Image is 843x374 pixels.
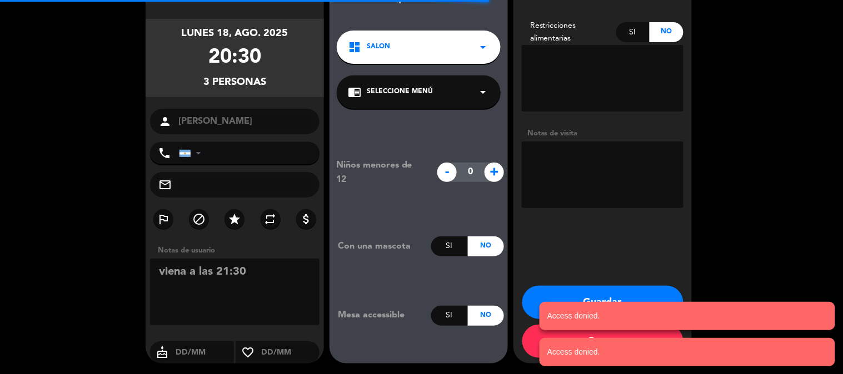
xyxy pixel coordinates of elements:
div: No [650,22,684,42]
button: Cerrar [522,325,684,358]
div: Notas de visita [522,128,684,139]
div: lunes 18, ago. 2025 [182,26,288,42]
div: Mesa accessible [330,308,431,322]
div: Con una mascota [330,239,431,254]
div: Si [616,22,650,42]
div: Si [431,236,467,256]
span: Seleccione Menú [367,87,433,98]
i: arrow_drop_down [476,41,490,54]
i: favorite_border [236,346,260,359]
span: - [437,163,457,182]
div: No [468,236,504,256]
i: chrome_reader_mode [348,85,361,99]
div: 20:30 [208,42,261,74]
div: Restricciones alimentarias [522,19,616,45]
div: Notas de usuario [152,245,324,256]
i: star [228,213,241,226]
i: phone [158,146,171,160]
div: Argentina: +54 [179,143,205,164]
notyf-toast: Access denied. [540,338,835,366]
span: + [485,163,504,182]
i: arrow_drop_down [476,85,490,99]
input: DD/MM [260,346,320,360]
div: Si [431,306,467,326]
div: 3 personas [203,74,266,90]
input: DD/MM [174,346,234,360]
i: person [158,115,172,128]
button: Guardar [522,286,684,319]
i: repeat [264,213,277,226]
span: SALON [367,42,390,53]
i: attach_money [300,213,313,226]
div: Niños menores de 12 [328,158,432,187]
i: block [192,213,206,226]
div: No [468,306,504,326]
i: outlined_flag [157,213,170,226]
i: cake [150,346,174,359]
notyf-toast: Access denied. [540,302,835,330]
i: dashboard [348,41,361,54]
i: mail_outline [158,178,172,191]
